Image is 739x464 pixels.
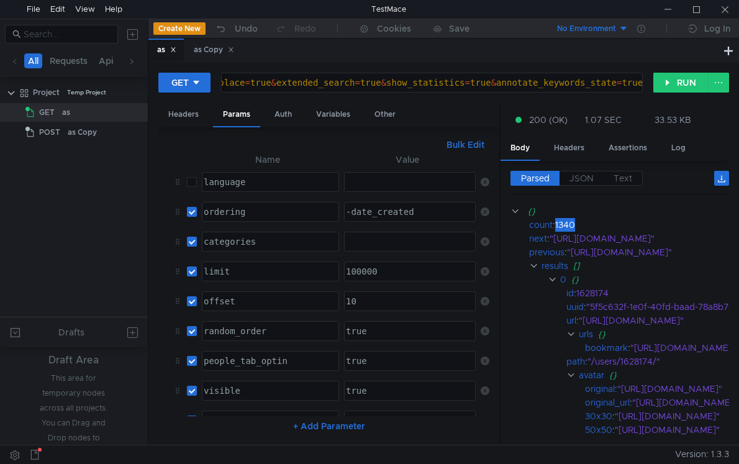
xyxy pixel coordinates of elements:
[585,423,612,437] div: 50x50
[566,286,574,300] div: id
[655,114,691,125] div: 33.53 KB
[585,382,615,396] div: original
[704,21,730,36] div: Log In
[265,103,302,126] div: Auth
[67,83,106,102] div: Temp Project
[442,137,489,152] button: Bulk Edit
[194,43,234,57] div: as Copy
[266,19,325,38] button: Redo
[544,137,594,160] div: Headers
[561,273,567,286] div: 0
[614,173,632,184] span: Text
[235,21,258,36] div: Undo
[288,419,370,434] button: + Add Parameter
[339,152,476,167] th: Value
[557,23,616,35] div: No Environment
[585,396,630,409] div: original_url
[158,73,211,93] button: GET
[62,103,70,122] div: as
[68,123,97,142] div: as Copy
[661,137,696,160] div: Log
[46,53,91,68] button: Requests
[599,137,657,160] div: Assertions
[171,76,189,89] div: GET
[566,355,585,368] div: path
[58,325,84,340] div: Drafts
[39,123,60,142] span: POST
[377,21,411,36] div: Cookies
[569,173,594,184] span: JSON
[33,83,60,102] div: Project
[39,103,55,122] span: GET
[653,73,709,93] button: RUN
[24,53,42,68] button: All
[542,259,569,273] div: results
[213,103,260,127] div: Params
[158,103,209,126] div: Headers
[529,232,547,245] div: next
[206,19,266,38] button: Undo
[529,245,564,259] div: previous
[529,218,553,232] div: count
[365,103,406,126] div: Other
[585,114,622,125] div: 1.07 SEC
[306,103,360,126] div: Variables
[542,19,628,39] button: No Environment
[121,53,158,68] button: Scripts
[95,53,117,68] button: Api
[501,137,540,161] div: Body
[585,341,628,355] div: bookmark
[566,300,584,314] div: uuid
[153,22,206,35] button: Create New
[566,314,576,327] div: url
[197,152,339,167] th: Name
[579,327,593,341] div: urls
[585,409,612,423] div: 30x30
[579,368,604,382] div: avatar
[449,24,469,33] div: Save
[24,27,111,41] input: Search...
[521,173,550,184] span: Parsed
[294,21,316,36] div: Redo
[529,113,568,127] span: 200 (OK)
[157,43,176,57] div: as
[675,445,729,463] span: Version: 1.3.3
